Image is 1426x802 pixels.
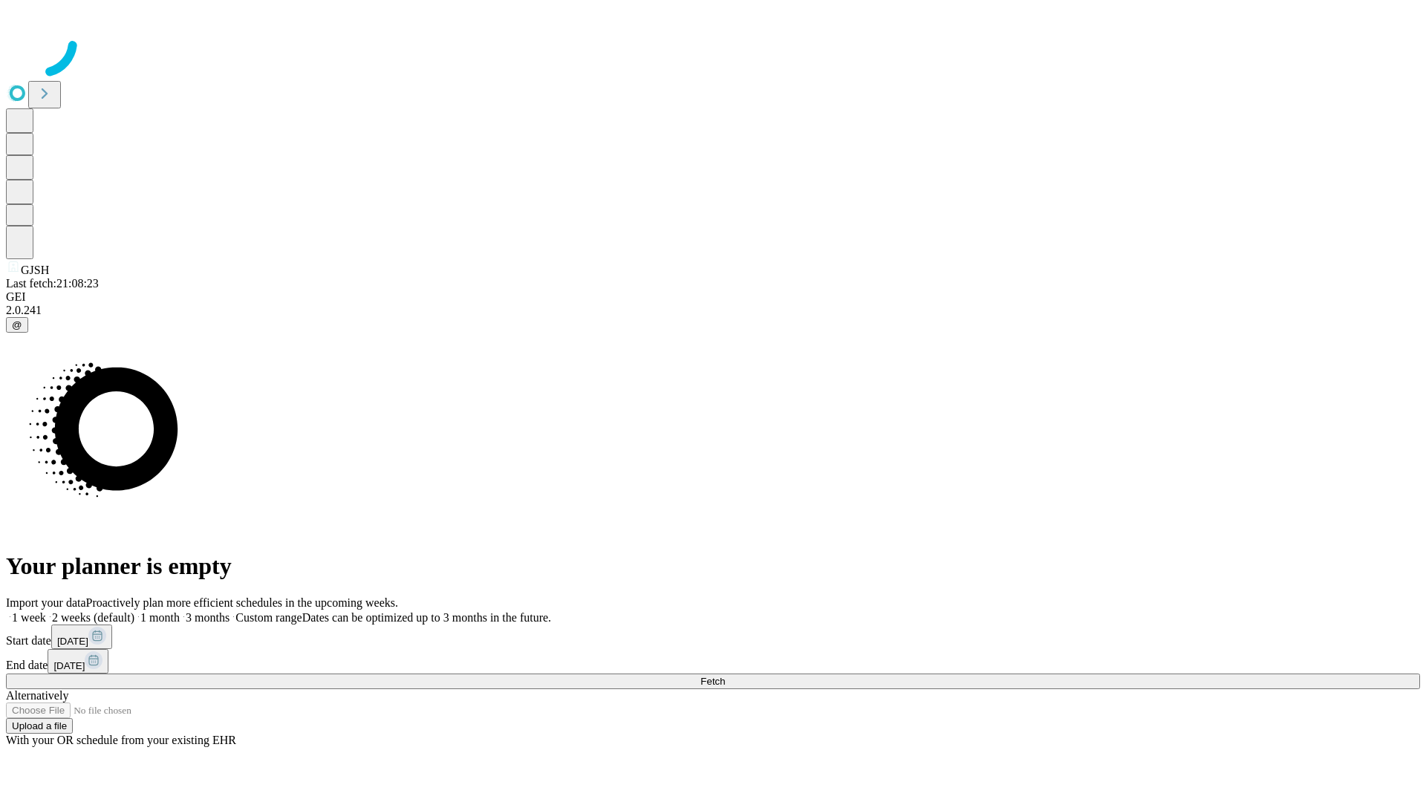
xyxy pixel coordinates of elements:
[186,611,229,624] span: 3 months
[6,317,28,333] button: @
[48,649,108,674] button: [DATE]
[6,552,1420,580] h1: Your planner is empty
[6,649,1420,674] div: End date
[12,611,46,624] span: 1 week
[235,611,302,624] span: Custom range
[51,625,112,649] button: [DATE]
[302,611,551,624] span: Dates can be optimized up to 3 months in the future.
[6,718,73,734] button: Upload a file
[140,611,180,624] span: 1 month
[6,277,99,290] span: Last fetch: 21:08:23
[86,596,398,609] span: Proactively plan more efficient schedules in the upcoming weeks.
[57,636,88,647] span: [DATE]
[700,676,725,687] span: Fetch
[6,625,1420,649] div: Start date
[12,319,22,330] span: @
[6,290,1420,304] div: GEI
[6,734,236,746] span: With your OR schedule from your existing EHR
[6,304,1420,317] div: 2.0.241
[21,264,49,276] span: GJSH
[52,611,134,624] span: 2 weeks (default)
[53,660,85,671] span: [DATE]
[6,596,86,609] span: Import your data
[6,674,1420,689] button: Fetch
[6,689,68,702] span: Alternatively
